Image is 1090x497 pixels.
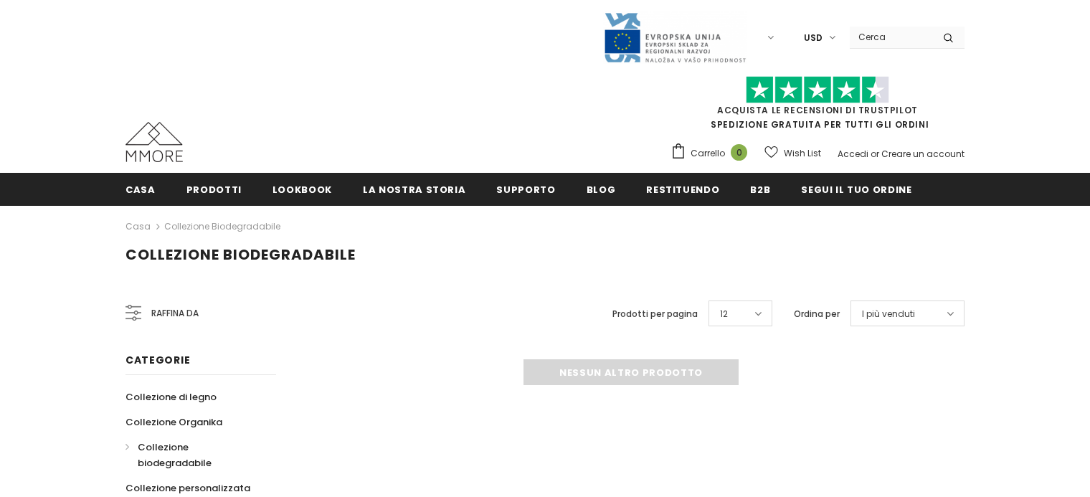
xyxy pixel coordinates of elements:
span: Categorie [125,353,190,367]
span: 12 [720,307,728,321]
a: Collezione biodegradabile [164,220,280,232]
span: Casa [125,183,156,197]
span: supporto [496,183,555,197]
span: Lookbook [272,183,332,197]
a: Prodotti [186,173,242,205]
a: Javni Razpis [603,31,747,43]
span: Wish List [784,146,821,161]
span: Raffina da [151,306,199,321]
img: Casi MMORE [125,122,183,162]
a: Casa [125,218,151,235]
span: or [871,148,879,160]
input: Search Site [850,27,932,47]
span: Carrello [691,146,725,161]
img: Fidati di Pilot Stars [746,76,889,104]
a: Wish List [764,141,821,166]
span: Segui il tuo ordine [801,183,911,197]
label: Prodotti per pagina [612,307,698,321]
a: Restituendo [646,173,719,205]
a: Creare un account [881,148,965,160]
span: Collezione Organika [125,415,222,429]
span: B2B [750,183,770,197]
img: Javni Razpis [603,11,747,64]
a: Acquista le recensioni di TrustPilot [717,104,918,116]
a: supporto [496,173,555,205]
span: Blog [587,183,616,197]
a: La nostra storia [363,173,465,205]
span: Collezione biodegradabile [125,245,356,265]
a: Collezione di legno [125,384,217,410]
span: Restituendo [646,183,719,197]
a: Collezione biodegradabile [125,435,260,475]
a: Collezione Organika [125,410,222,435]
span: La nostra storia [363,183,465,197]
a: B2B [750,173,770,205]
a: Casa [125,173,156,205]
span: Prodotti [186,183,242,197]
span: USD [804,31,823,45]
span: Collezione biodegradabile [138,440,212,470]
label: Ordina per [794,307,840,321]
span: Collezione di legno [125,390,217,404]
a: Segui il tuo ordine [801,173,911,205]
span: I più venduti [862,307,915,321]
a: Blog [587,173,616,205]
span: Collezione personalizzata [125,481,250,495]
a: Lookbook [272,173,332,205]
span: SPEDIZIONE GRATUITA PER TUTTI GLI ORDINI [670,82,965,131]
span: 0 [731,144,747,161]
a: Carrello 0 [670,143,754,164]
a: Accedi [838,148,868,160]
